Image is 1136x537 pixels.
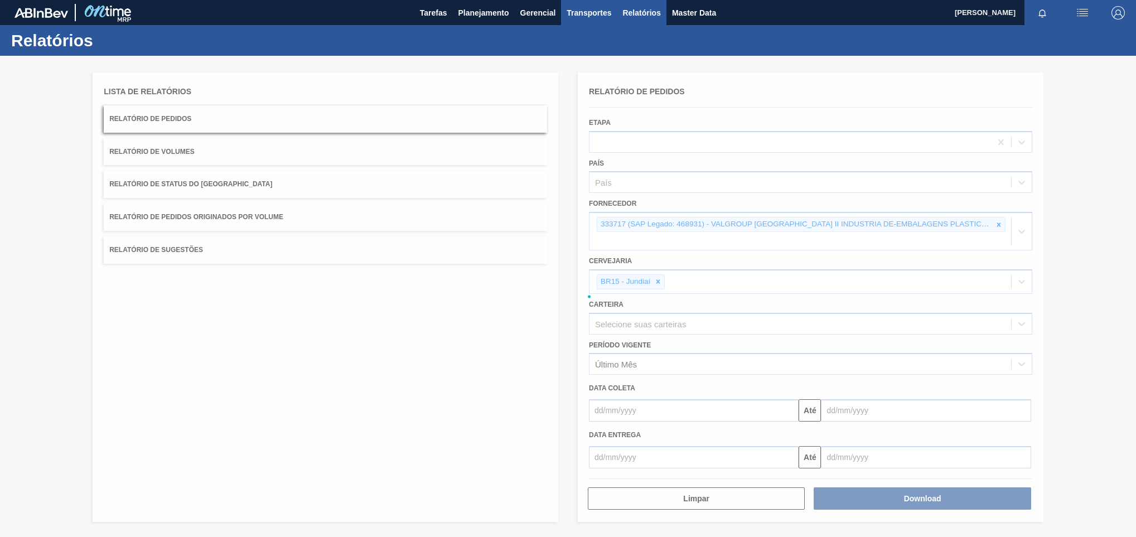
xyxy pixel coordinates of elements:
[11,34,209,47] h1: Relatórios
[420,6,447,20] span: Tarefas
[520,6,556,20] span: Gerencial
[1111,6,1125,20] img: Logout
[567,6,611,20] span: Transportes
[1076,6,1089,20] img: userActions
[622,6,660,20] span: Relatórios
[672,6,716,20] span: Master Data
[1024,5,1060,21] button: Notificações
[14,8,68,18] img: TNhmsLtSVTkK8tSr43FrP2fwEKptu5GPRR3wAAAABJRU5ErkJggg==
[458,6,509,20] span: Planejamento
